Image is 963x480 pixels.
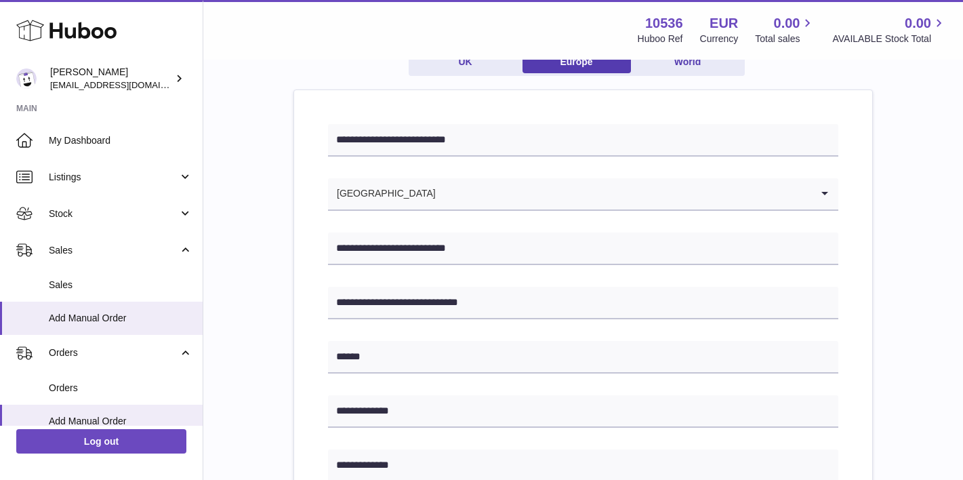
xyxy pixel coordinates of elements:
[49,312,192,325] span: Add Manual Order
[755,33,815,45] span: Total sales
[755,14,815,45] a: 0.00 Total sales
[832,33,947,45] span: AVAILABLE Stock Total
[49,346,178,359] span: Orders
[411,51,520,73] a: UK
[49,382,192,395] span: Orders
[700,33,739,45] div: Currency
[49,415,192,428] span: Add Manual Order
[16,429,186,454] a: Log out
[645,14,683,33] strong: 10536
[49,244,178,257] span: Sales
[49,134,192,147] span: My Dashboard
[50,79,199,90] span: [EMAIL_ADDRESS][DOMAIN_NAME]
[328,178,436,209] span: [GEOGRAPHIC_DATA]
[638,33,683,45] div: Huboo Ref
[905,14,931,33] span: 0.00
[634,51,742,73] a: World
[523,51,631,73] a: Europe
[328,178,838,211] div: Search for option
[774,14,800,33] span: 0.00
[436,178,811,209] input: Search for option
[832,14,947,45] a: 0.00 AVAILABLE Stock Total
[710,14,738,33] strong: EUR
[50,66,172,92] div: [PERSON_NAME]
[49,279,192,292] span: Sales
[49,207,178,220] span: Stock
[16,68,37,89] img: riberoyepescamila@hotmail.com
[49,171,178,184] span: Listings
